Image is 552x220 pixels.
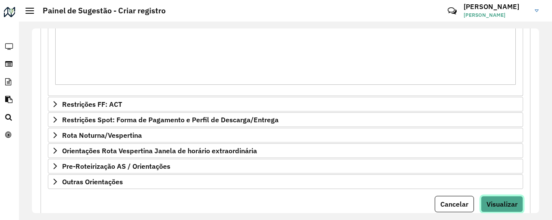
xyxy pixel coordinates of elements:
a: Rota Noturna/Vespertina [48,128,523,143]
span: Cancelar [440,200,468,208]
a: Restrições FF: ACT [48,97,523,112]
span: Outras Orientações [62,178,123,185]
button: Cancelar [435,196,474,212]
h3: [PERSON_NAME] [464,3,528,11]
button: Visualizar [481,196,523,212]
a: Contato Rápido [443,2,461,20]
a: Restrições Spot: Forma de Pagamento e Perfil de Descarga/Entrega [48,112,523,127]
span: Visualizar [486,200,517,208]
span: [PERSON_NAME] [464,11,528,19]
span: Orientações Rota Vespertina Janela de horário extraordinária [62,147,257,154]
span: Restrições FF: ACT [62,101,122,108]
a: Orientações Rota Vespertina Janela de horário extraordinária [48,143,523,158]
a: Outras Orientações [48,174,523,189]
span: Pre-Roteirização AS / Orientações [62,163,170,170]
h2: Painel de Sugestão - Criar registro [34,6,166,15]
span: Restrições Spot: Forma de Pagamento e Perfil de Descarga/Entrega [62,116,279,123]
span: Rota Noturna/Vespertina [62,132,142,139]
a: Pre-Roteirização AS / Orientações [48,159,523,174]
